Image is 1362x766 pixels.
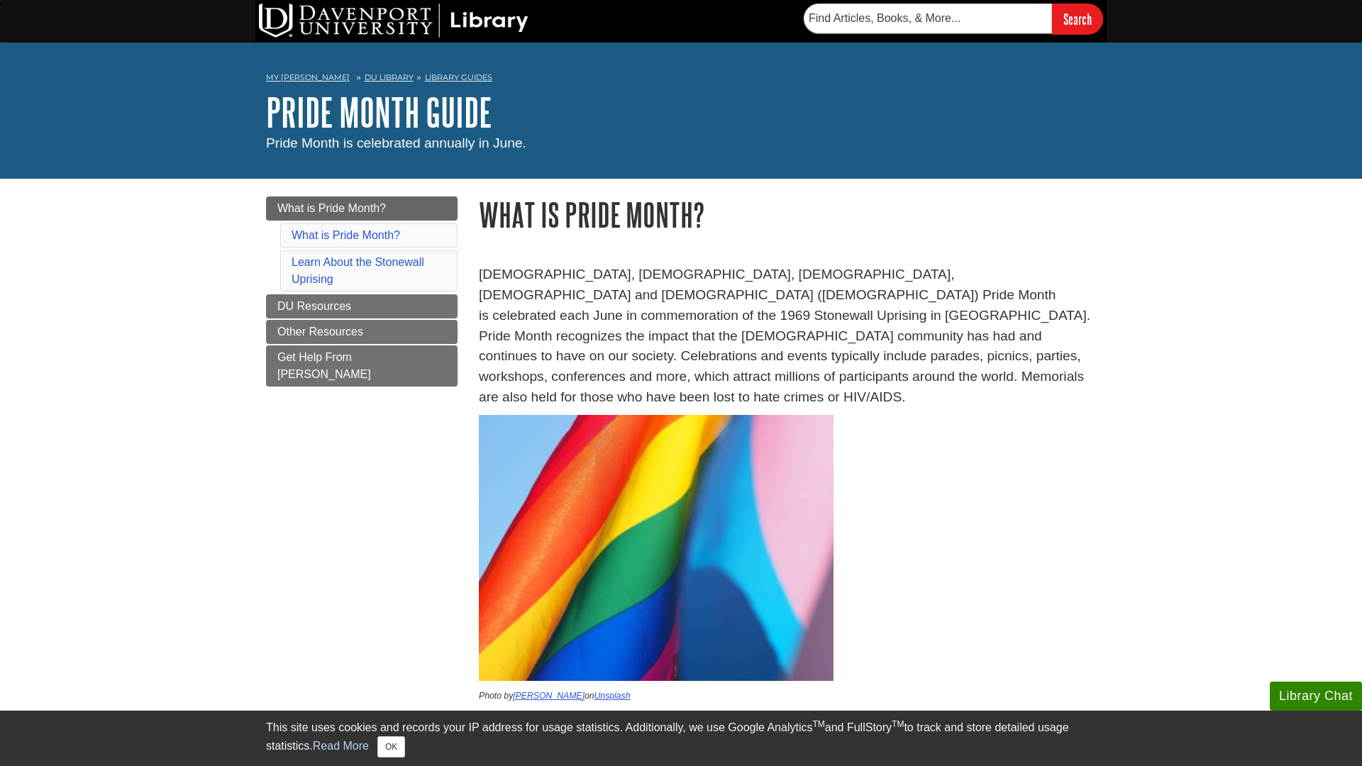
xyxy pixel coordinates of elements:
[479,265,1096,408] p: [DEMOGRAPHIC_DATA], [DEMOGRAPHIC_DATA], [DEMOGRAPHIC_DATA], [DEMOGRAPHIC_DATA] and [DEMOGRAPHIC_D...
[266,320,458,344] a: Other Resources
[266,196,458,387] div: Guide Page Menu
[266,68,1096,91] nav: breadcrumb
[365,72,414,82] a: DU Library
[377,736,405,757] button: Close
[259,4,528,38] img: DU Library
[277,300,351,312] span: DU Resources
[1270,682,1362,711] button: Library Chat
[292,229,400,241] a: What is Pride Month?
[266,294,458,318] a: DU Resources
[1052,4,1103,34] input: Search
[266,90,492,134] a: Pride Month Guide
[479,691,631,701] em: Photo by on
[513,691,585,701] a: [PERSON_NAME]
[292,256,424,285] a: Learn About the Stonewall Uprising
[479,196,1096,233] h1: What is Pride Month?
[425,72,492,82] a: Library Guides
[812,719,824,729] sup: TM
[266,719,1096,757] div: This site uses cookies and records your IP address for usage statistics. Additionally, we use Goo...
[266,196,458,221] a: What is Pride Month?
[277,351,371,380] span: Get Help From [PERSON_NAME]
[266,345,458,387] a: Get Help From [PERSON_NAME]
[892,719,904,729] sup: TM
[594,691,631,701] a: Unsplash
[277,326,363,338] span: Other Resources
[266,72,350,84] a: My [PERSON_NAME]
[277,202,386,214] span: What is Pride Month?
[804,4,1103,34] form: Searches DU Library's articles, books, and more
[313,740,369,752] a: Read More
[266,135,526,150] span: Pride Month is celebrated annually in June.
[479,415,834,681] img: Pride Flag
[804,4,1052,33] input: Find Articles, Books, & More...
